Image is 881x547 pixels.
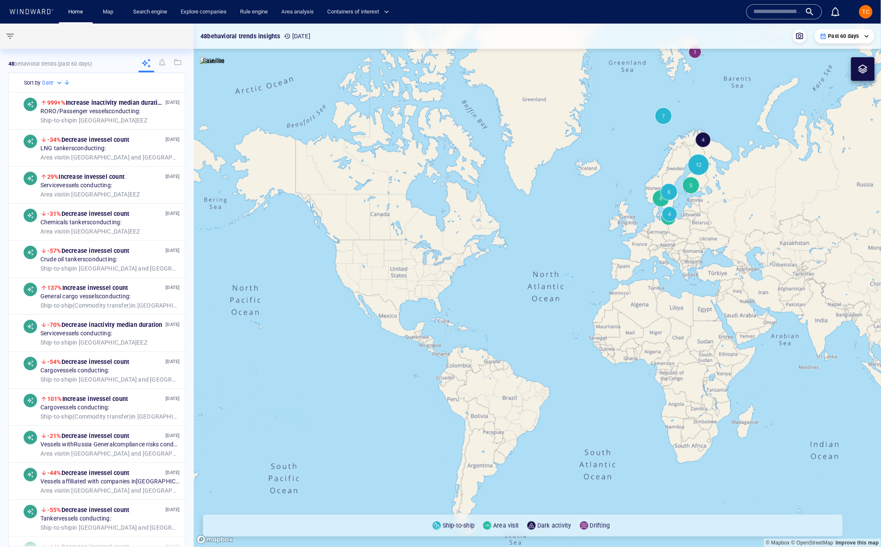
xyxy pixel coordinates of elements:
[166,247,179,255] p: [DATE]
[40,413,131,420] span: Ship-to-ship ( Commodity transfer )
[40,330,112,337] span: Service vessels conducting:
[791,540,833,546] a: OpenStreetMap
[40,293,131,300] span: General cargo vessels conducting:
[47,210,61,217] span: -31%
[237,5,271,19] a: Rule engine
[200,31,280,41] p: 48 behavioral trends insights
[590,520,610,531] p: Drifting
[862,8,870,15] span: TC
[8,61,14,67] strong: 48
[42,79,53,87] h6: Date
[166,135,179,143] p: [DATE]
[40,376,180,383] span: in [GEOGRAPHIC_DATA] and [GEOGRAPHIC_DATA] EEZ
[40,339,147,346] span: in [GEOGRAPHIC_DATA] EEZ
[47,433,61,439] span: -21%
[845,509,875,541] iframe: Chat
[47,173,125,180] span: Increase in vessel count
[40,524,72,531] span: Ship-to-ship
[96,5,123,19] button: Map
[40,145,106,152] span: LNG tankers conducting:
[166,284,179,292] p: [DATE]
[65,5,87,19] a: Home
[324,5,396,19] button: Containers of interest
[40,228,140,235] span: in [GEOGRAPHIC_DATA] EEZ
[196,535,233,544] a: Mapbox logo
[166,432,179,440] p: [DATE]
[828,32,859,40] p: Past 60 days
[40,524,180,531] span: in [GEOGRAPHIC_DATA] and [GEOGRAPHIC_DATA] EEZ
[40,108,141,115] span: RORO/Passenger vessels conducting:
[47,136,61,143] span: -34%
[166,321,179,329] p: [DATE]
[47,173,59,180] span: 29%
[130,5,171,19] a: Search engine
[327,7,389,17] span: Containers of interest
[493,520,519,531] p: Area visit
[47,396,62,402] span: 101%
[40,367,109,374] span: Cargo vessels conducting:
[47,507,129,513] span: Decrease in vessel count
[47,284,128,291] span: Increase in vessel count
[278,5,317,19] a: Area analysis
[40,182,112,189] span: Service vessels conducting:
[40,191,65,197] span: Area visit
[47,358,61,365] span: -54%
[47,470,129,476] span: Decrease in vessel count
[42,79,64,87] div: Date
[40,265,72,271] span: Ship-to-ship
[203,56,225,66] p: Satellite
[177,5,230,19] a: Explore companies
[40,339,72,345] span: Ship-to-ship
[8,60,92,68] p: behavioral trends (Past 60 days)
[47,507,61,513] span: -55%
[166,358,179,366] p: [DATE]
[166,395,179,403] p: [DATE]
[47,247,61,254] span: -57%
[166,98,179,106] p: [DATE]
[40,265,180,272] span: in [GEOGRAPHIC_DATA] and [GEOGRAPHIC_DATA] EEZ
[166,506,179,514] p: [DATE]
[537,520,571,531] p: Dark activity
[166,469,179,477] p: [DATE]
[47,433,129,439] span: Decrease in vessel count
[47,284,62,291] span: 137%
[47,210,129,217] span: Decrease in vessel count
[40,515,111,523] span: Tanker vessels conducting:
[40,441,180,449] span: Vessels with Russia General compliance risks conducting:
[47,396,128,402] span: Increase in vessel count
[40,219,122,226] span: Chemicals tankers conducting:
[820,32,869,40] div: Past 60 days
[99,5,120,19] a: Map
[40,404,109,412] span: Cargo vessels conducting:
[836,540,879,546] a: Map feedback
[40,376,72,382] span: Ship-to-ship
[284,31,310,41] p: [DATE]
[40,191,140,198] span: in [GEOGRAPHIC_DATA] EEZ
[766,540,790,546] a: Mapbox
[47,136,129,143] span: Decrease in vessel count
[40,302,131,308] span: Ship-to-ship ( Commodity transfer )
[40,228,65,234] span: Area visit
[166,173,179,181] p: [DATE]
[40,154,180,161] span: in [GEOGRAPHIC_DATA] and [GEOGRAPHIC_DATA] EEZ
[47,470,61,476] span: -44%
[47,99,66,106] span: 999+%
[40,117,72,123] span: Ship-to-ship
[47,99,165,106] span: Increase in activity median duration
[24,79,40,87] h6: Sort by
[40,413,180,420] span: in [GEOGRAPHIC_DATA] and [GEOGRAPHIC_DATA] EEZ
[200,57,225,66] img: satellite
[47,321,61,328] span: -70%
[40,450,65,457] span: Area visit
[40,117,147,124] span: in [GEOGRAPHIC_DATA] EEZ
[47,358,129,365] span: Decrease in vessel count
[62,5,89,19] button: Home
[166,210,179,218] p: [DATE]
[40,450,180,457] span: in [GEOGRAPHIC_DATA] and [GEOGRAPHIC_DATA] EEZ
[47,247,129,254] span: Decrease in vessel count
[40,487,65,494] span: Area visit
